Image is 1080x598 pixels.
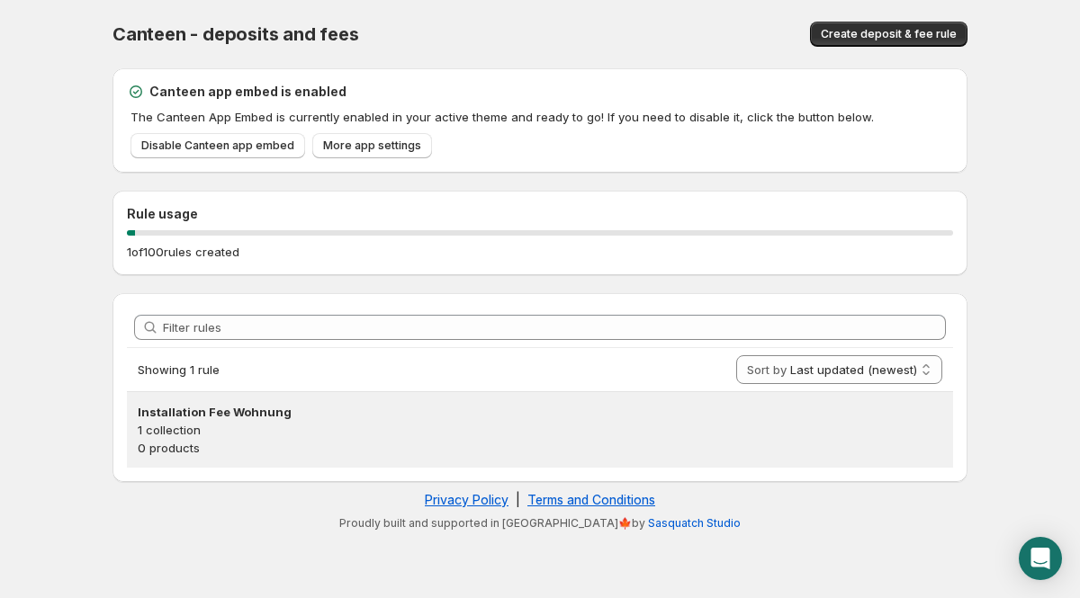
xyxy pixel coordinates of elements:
span: Disable Canteen app embed [141,138,294,153]
a: Sasquatch Studio [648,516,741,530]
p: 0 products [138,439,942,457]
a: Disable Canteen app embed [130,133,305,158]
button: Create deposit & fee rule [810,22,967,47]
p: 1 of 100 rules created [127,243,239,261]
a: Privacy Policy [425,492,508,507]
span: Create deposit & fee rule [821,27,957,41]
span: More app settings [323,138,421,153]
h2: Rule usage [127,205,953,223]
a: More app settings [312,133,432,158]
a: Terms and Conditions [527,492,655,507]
p: The Canteen App Embed is currently enabled in your active theme and ready to go! If you need to d... [130,108,953,126]
h2: Canteen app embed is enabled [149,83,346,101]
span: | [516,492,520,507]
div: Open Intercom Messenger [1019,537,1062,580]
h3: Installation Fee Wohnung [138,403,942,421]
p: 1 collection [138,421,942,439]
span: Canteen - deposits and fees [112,23,359,45]
span: Showing 1 rule [138,362,220,377]
p: Proudly built and supported in [GEOGRAPHIC_DATA]🍁by [121,516,958,531]
input: Filter rules [163,315,946,340]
